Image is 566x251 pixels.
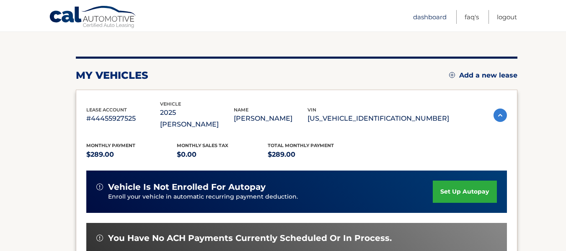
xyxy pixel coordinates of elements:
[108,182,266,192] span: vehicle is not enrolled for autopay
[433,181,496,203] a: set up autopay
[234,113,308,124] p: [PERSON_NAME]
[465,10,479,24] a: FAQ's
[96,184,103,190] img: alert-white.svg
[494,109,507,122] img: accordion-active.svg
[76,69,148,82] h2: my vehicles
[268,142,334,148] span: Total Monthly Payment
[234,107,248,113] span: name
[177,149,268,160] p: $0.00
[49,5,137,30] a: Cal Automotive
[86,142,135,148] span: Monthly Payment
[86,113,160,124] p: #44455927525
[160,101,181,107] span: vehicle
[108,233,392,243] span: You have no ACH payments currently scheduled or in process.
[308,113,449,124] p: [US_VEHICLE_IDENTIFICATION_NUMBER]
[449,71,517,80] a: Add a new lease
[177,142,228,148] span: Monthly sales Tax
[497,10,517,24] a: Logout
[160,107,234,130] p: 2025 [PERSON_NAME]
[308,107,316,113] span: vin
[268,149,359,160] p: $289.00
[108,192,433,202] p: Enroll your vehicle in automatic recurring payment deduction.
[413,10,447,24] a: Dashboard
[86,149,177,160] p: $289.00
[449,72,455,78] img: add.svg
[96,235,103,241] img: alert-white.svg
[86,107,127,113] span: lease account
